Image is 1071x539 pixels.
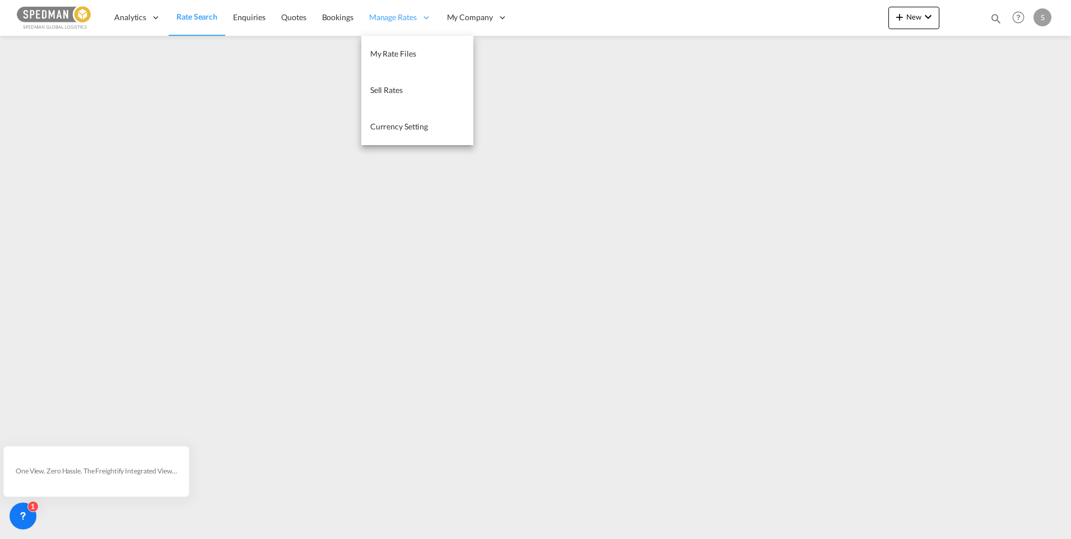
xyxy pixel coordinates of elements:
a: Sell Rates [361,72,473,109]
span: Enquiries [233,12,266,22]
span: Analytics [114,12,146,23]
md-icon: icon-magnify [990,12,1002,25]
span: My Rate Files [370,49,416,58]
span: New [893,12,935,21]
md-icon: icon-chevron-down [921,10,935,24]
a: My Rate Files [361,36,473,72]
div: S [1033,8,1051,26]
div: Help [1009,8,1033,28]
span: Rate Search [176,12,217,21]
div: icon-magnify [990,12,1002,29]
img: c12ca350ff1b11efb6b291369744d907.png [17,5,92,30]
a: Currency Setting [361,109,473,145]
span: Manage Rates [369,12,417,23]
md-icon: icon-plus 400-fg [893,10,906,24]
span: Help [1009,8,1028,27]
span: Currency Setting [370,122,428,131]
span: Bookings [322,12,353,22]
button: icon-plus 400-fgNewicon-chevron-down [888,7,939,29]
span: Quotes [281,12,306,22]
span: My Company [447,12,493,23]
span: Sell Rates [370,85,403,95]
